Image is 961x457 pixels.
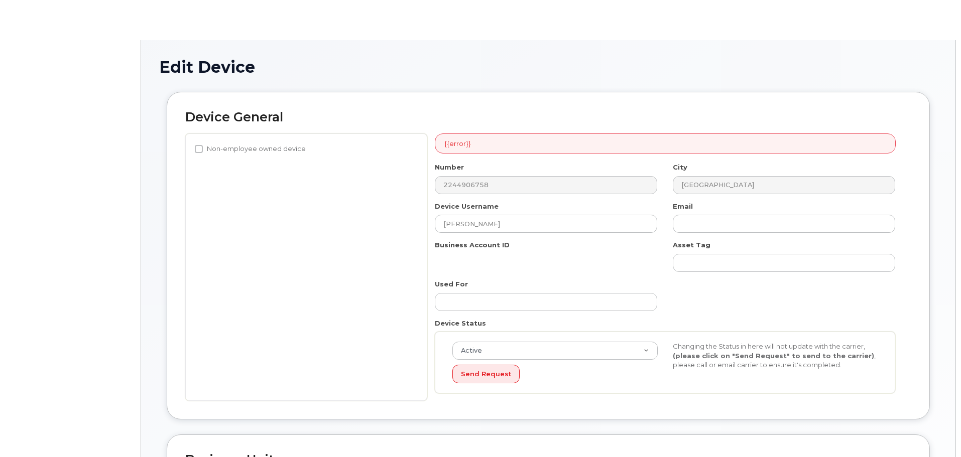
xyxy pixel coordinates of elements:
[452,365,520,383] button: Send Request
[185,110,911,124] h2: Device General
[673,352,874,360] strong: (please click on "Send Request" to send to the carrier)
[435,202,499,211] label: Device Username
[673,163,687,172] label: City
[195,143,306,155] label: Non-employee owned device
[435,133,896,154] div: {{error}}
[665,342,886,370] div: Changing the Status in here will not update with the carrier, , please call or email carrier to e...
[435,163,464,172] label: Number
[673,202,693,211] label: Email
[435,240,510,250] label: Business Account ID
[435,319,486,328] label: Device Status
[673,240,710,250] label: Asset Tag
[435,279,468,289] label: Used For
[195,145,203,153] input: Non-employee owned device
[159,58,937,76] h1: Edit Device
